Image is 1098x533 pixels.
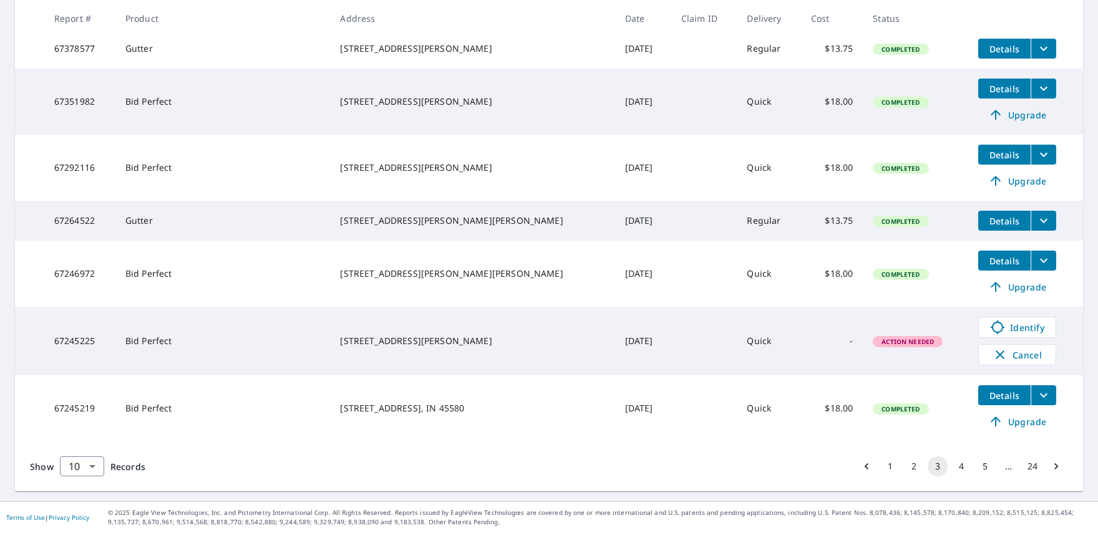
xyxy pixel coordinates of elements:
td: Quick [737,375,800,441]
span: Cancel [991,347,1043,362]
span: Show [30,461,54,473]
td: 67246972 [44,241,115,307]
span: Action Needed [874,337,941,346]
td: Bid Perfect [115,241,331,307]
button: detailsBtn-67292116 [978,145,1031,165]
p: © 2025 Eagle View Technologies, Inc. and Pictometry International Corp. All Rights Reserved. Repo... [108,508,1092,527]
td: $13.75 [801,29,863,69]
td: [DATE] [615,241,671,307]
td: Regular [737,29,800,69]
a: Identify [978,317,1056,338]
td: [DATE] [615,29,671,69]
button: Go to page 5 [975,456,995,476]
button: Go to page 2 [904,456,924,476]
div: 10 [60,449,104,484]
td: $18.00 [801,375,863,441]
td: $18.00 [801,241,863,307]
span: Records [110,461,145,473]
td: Gutter [115,29,331,69]
span: Completed [874,270,927,279]
td: 67245219 [44,375,115,441]
button: detailsBtn-67264522 [978,211,1031,231]
button: filesDropdownBtn-67378577 [1031,39,1056,59]
div: Show 10 records [60,456,104,476]
span: Completed [874,45,927,54]
span: Completed [874,405,927,413]
span: Details [986,83,1023,95]
div: [STREET_ADDRESS][PERSON_NAME] [340,161,605,174]
td: $18.00 [801,69,863,135]
span: Details [986,255,1023,267]
div: [STREET_ADDRESS], IN 45580 [340,402,605,415]
td: Bid Perfect [115,375,331,441]
span: Completed [874,217,927,226]
td: 67378577 [44,29,115,69]
td: [DATE] [615,201,671,241]
span: Details [986,149,1023,161]
a: Upgrade [978,105,1056,125]
td: 67245225 [44,307,115,375]
button: page 3 [928,456,948,476]
button: Go to page 24 [1023,456,1042,476]
td: Bid Perfect [115,135,331,201]
button: detailsBtn-67351982 [978,79,1031,98]
span: Upgrade [986,107,1049,122]
td: 67351982 [44,69,115,135]
button: filesDropdownBtn-67292116 [1031,145,1056,165]
span: Upgrade [986,173,1049,188]
td: Quick [737,135,800,201]
div: [STREET_ADDRESS][PERSON_NAME] [340,335,605,347]
button: Go to next page [1046,456,1066,476]
p: | [6,514,89,521]
span: Completed [874,164,927,173]
td: Quick [737,69,800,135]
button: filesDropdownBtn-67264522 [1031,211,1056,231]
span: Details [986,390,1023,401]
td: 67264522 [44,201,115,241]
div: [STREET_ADDRESS][PERSON_NAME][PERSON_NAME] [340,267,605,280]
button: filesDropdownBtn-67246972 [1031,251,1056,271]
button: detailsBtn-67378577 [978,39,1031,59]
td: Bid Perfect [115,307,331,375]
button: Cancel [978,344,1056,365]
td: [DATE] [615,135,671,201]
td: [DATE] [615,307,671,375]
td: [DATE] [615,69,671,135]
td: Quick [737,241,800,307]
td: - [801,307,863,375]
span: Completed [874,98,927,107]
nav: pagination navigation [855,456,1068,476]
div: [STREET_ADDRESS][PERSON_NAME] [340,42,605,55]
td: 67292116 [44,135,115,201]
td: Gutter [115,201,331,241]
button: filesDropdownBtn-67245219 [1031,385,1056,405]
td: $13.75 [801,201,863,241]
span: Upgrade [986,279,1049,294]
button: Go to page 4 [951,456,971,476]
td: Regular [737,201,800,241]
div: … [999,460,1019,473]
button: filesDropdownBtn-67351982 [1031,79,1056,98]
div: [STREET_ADDRESS][PERSON_NAME] [340,95,605,108]
td: $18.00 [801,135,863,201]
span: Upgrade [986,414,1049,429]
a: Upgrade [978,277,1056,297]
div: [STREET_ADDRESS][PERSON_NAME][PERSON_NAME] [340,214,605,227]
a: Terms of Use [6,513,45,522]
a: Upgrade [978,411,1056,431]
span: Details [986,43,1023,55]
a: Upgrade [978,171,1056,191]
a: Privacy Policy [49,513,89,522]
td: [DATE] [615,375,671,441]
button: detailsBtn-67246972 [978,251,1031,271]
span: Details [986,215,1023,227]
td: Bid Perfect [115,69,331,135]
button: Go to page 1 [880,456,900,476]
button: detailsBtn-67245219 [978,385,1031,405]
button: Go to previous page [857,456,877,476]
span: Identify [986,320,1048,335]
td: Quick [737,307,800,375]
